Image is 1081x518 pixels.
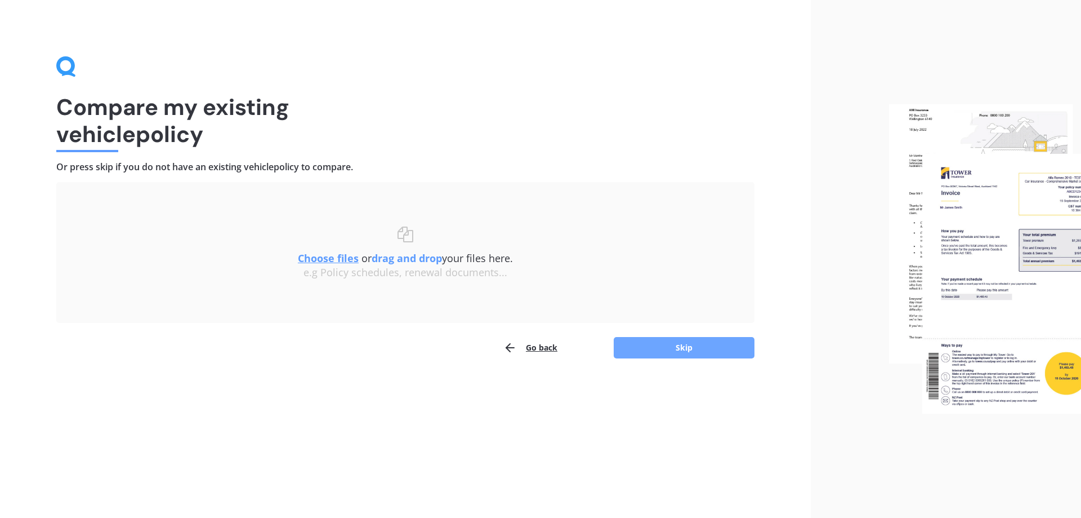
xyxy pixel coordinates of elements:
h4: Or press skip if you do not have an existing vehicle policy to compare. [56,161,754,173]
b: drag and drop [372,251,442,265]
div: e.g Policy schedules, renewal documents... [79,267,732,279]
button: Go back [503,337,557,359]
span: or your files here. [298,251,513,265]
button: Skip [614,337,754,358]
u: Choose files [298,251,359,265]
h1: Compare my existing vehicle policy [56,94,754,148]
img: files.webp [889,104,1081,414]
